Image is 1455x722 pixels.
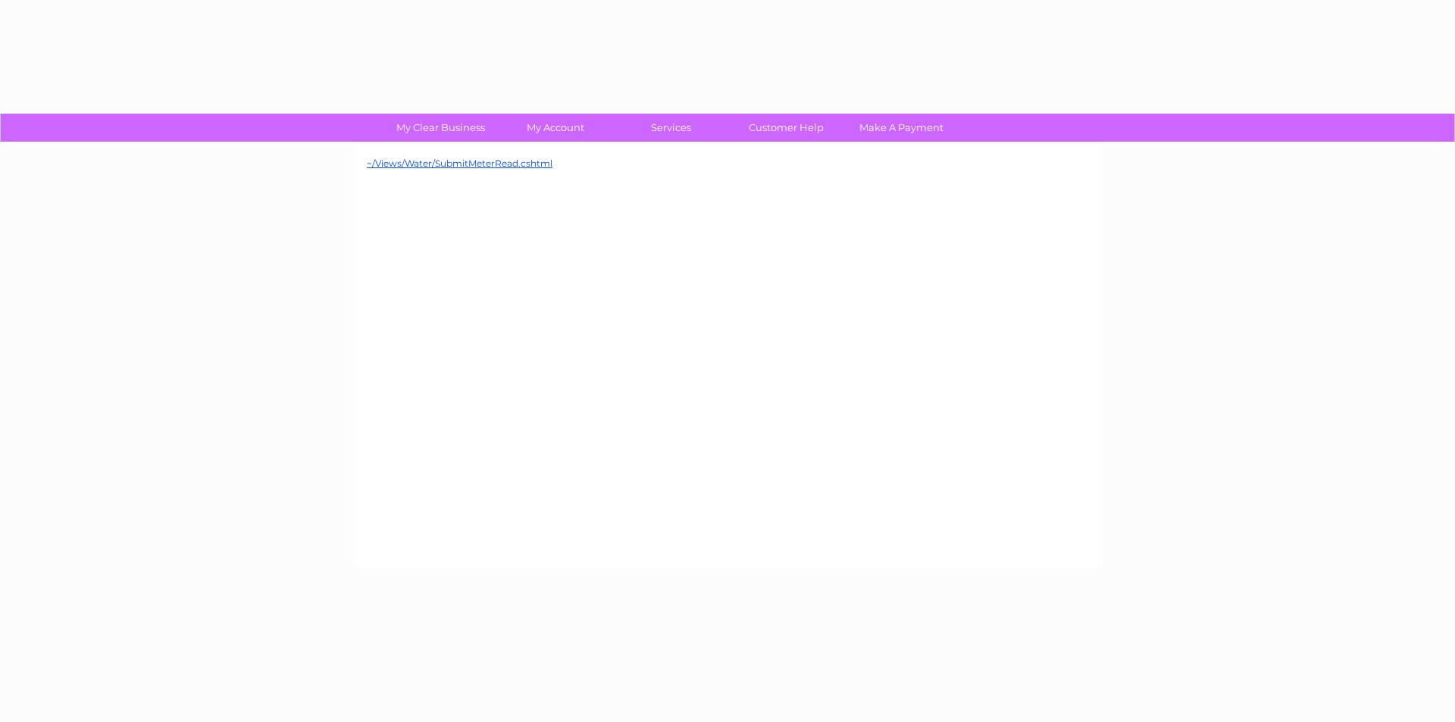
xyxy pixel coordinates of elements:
a: Make A Payment [839,114,964,142]
a: Services [609,114,734,142]
a: My Clear Business [378,114,503,142]
a: My Account [493,114,618,142]
a: ~/Views/Water/SubmitMeterRead.cshtml [367,158,552,169]
a: Customer Help [724,114,849,142]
